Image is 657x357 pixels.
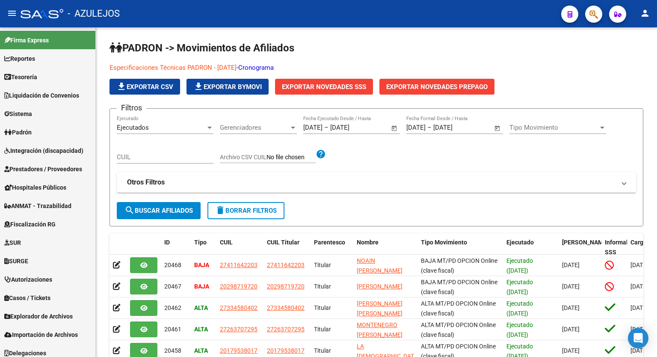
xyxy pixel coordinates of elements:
[161,233,191,262] datatable-header-cell: ID
[421,300,496,317] span: ALTA MT/PD OPCION Online (clave fiscal)
[164,347,181,354] span: 20458
[324,124,328,131] span: –
[186,79,269,95] button: Exportar Bymovi
[220,239,233,246] span: CUIL
[406,124,426,131] input: Start date
[4,128,32,137] span: Padrón
[559,233,601,262] datatable-header-cell: Fecha Formal
[4,72,37,82] span: Tesorería
[207,202,284,219] button: Borrar Filtros
[275,79,373,95] button: Exportar Novedades SSS
[263,233,311,262] datatable-header-cell: CUIL Titular
[314,239,345,246] span: Parentesco
[4,293,50,303] span: Casos / Tickets
[314,347,331,354] span: Titular
[509,124,598,131] span: Tipo Movimiento
[506,321,533,338] span: Ejecutado ([DATE])
[117,124,149,131] span: Ejecutados
[316,149,326,159] mat-icon: help
[503,233,559,262] datatable-header-cell: Ejecutado
[194,326,208,333] strong: ALTA
[267,304,305,311] span: 27334580402
[417,233,503,262] datatable-header-cell: Tipo Movimiento
[357,239,379,246] span: Nombre
[421,257,497,274] span: BAJA MT/PD OPCION Online (clave fiscal)
[4,109,32,119] span: Sistema
[109,64,237,71] a: Especificaciones Técnicas PADRON - [DATE]
[311,233,353,262] datatable-header-cell: Parentesco
[164,304,181,311] span: 20462
[109,63,643,72] p: -
[386,83,488,91] span: Exportar Novedades Prepago
[220,154,266,161] span: Archivo CSV CUIL
[267,326,305,333] span: 27263707295
[433,124,475,131] input: End date
[314,304,331,311] span: Titular
[4,256,28,266] span: SURGE
[562,283,580,290] span: [DATE]
[220,124,289,131] span: Gerenciadores
[127,178,165,187] strong: Otros Filtros
[164,239,170,246] span: ID
[427,124,432,131] span: –
[562,239,608,246] span: [PERSON_NAME]
[4,164,82,174] span: Prestadores / Proveedores
[4,36,49,45] span: Firma Express
[4,91,79,100] span: Liquidación de Convenios
[116,83,173,91] span: Exportar CSV
[117,202,201,219] button: Buscar Afiliados
[330,124,372,131] input: End date
[194,239,207,246] span: Tipo
[194,283,209,290] strong: BAJA
[506,239,534,246] span: Ejecutado
[506,257,533,274] span: Ejecutado ([DATE])
[191,233,216,262] datatable-header-cell: Tipo
[357,257,402,274] span: NOAIN [PERSON_NAME]
[630,239,654,246] span: Cargado
[628,328,648,348] div: Open Intercom Messenger
[4,275,52,284] span: Autorizaciones
[562,347,580,354] span: [DATE]
[4,330,78,339] span: Importación de Archivos
[267,283,305,290] span: 20298719720
[314,262,331,268] span: Titular
[164,326,181,333] span: 20461
[4,146,83,155] span: Integración (discapacidad)
[605,239,635,256] span: Informable SSS
[109,42,294,54] span: PADRON -> Movimientos de Afiliados
[266,154,316,161] input: Archivo CSV CUIL
[193,81,204,92] mat-icon: file_download
[220,262,257,268] span: 27411642203
[314,283,331,290] span: Titular
[68,4,120,23] span: - AZULEJOS
[220,347,257,354] span: 20179538017
[4,312,73,321] span: Explorador de Archivos
[357,321,402,338] span: MONTENEGRO [PERSON_NAME]
[109,79,180,95] button: Exportar CSV
[216,233,263,262] datatable-header-cell: CUIL
[220,304,257,311] span: 27334580402
[117,172,636,193] mat-expansion-panel-header: Otros Filtros
[267,262,305,268] span: 27411642203
[194,262,209,268] strong: BAJA
[562,262,580,268] span: [DATE]
[194,347,208,354] strong: ALTA
[164,283,181,290] span: 20467
[4,183,66,192] span: Hospitales Públicos
[357,283,402,290] span: [PERSON_NAME]
[215,205,225,215] mat-icon: delete
[238,64,274,71] a: Cronograma
[421,239,467,246] span: Tipo Movimiento
[267,347,305,354] span: 20179538017
[421,279,497,295] span: BAJA MT/PD OPCION Online (clave fiscal)
[220,326,257,333] span: 27263707295
[353,233,417,262] datatable-header-cell: Nombre
[4,201,71,211] span: ANMAT - Trazabilidad
[164,262,181,268] span: 20468
[193,83,262,91] span: Exportar Bymovi
[267,239,299,246] span: CUIL Titular
[601,233,627,262] datatable-header-cell: Informable SSS
[215,207,277,214] span: Borrar Filtros
[314,326,331,333] span: Titular
[303,124,323,131] input: Start date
